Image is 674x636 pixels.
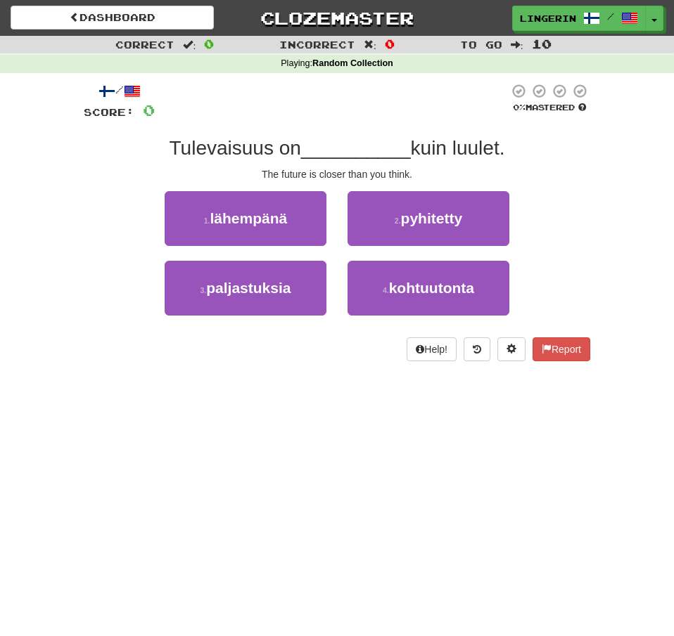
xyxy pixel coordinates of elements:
[115,39,174,51] span: Correct
[170,137,301,159] span: Tulevaisuus on
[383,286,389,294] small: 4 .
[235,6,438,30] a: Clozemaster
[84,83,155,100] div: /
[312,58,393,68] strong: Random Collection
[511,39,523,49] span: :
[200,286,206,294] small: 3 .
[385,37,395,51] span: 0
[460,39,502,51] span: To go
[513,103,526,112] span: 0 %
[210,210,288,226] span: lähempänä
[348,261,509,316] button: 4.kohtuutonta
[165,191,326,246] button: 1.lähempänä
[11,6,214,30] a: Dashboard
[84,106,134,118] span: Score:
[348,191,509,246] button: 2.pyhitetty
[520,12,576,25] span: LingeringWater3403
[532,37,552,51] span: 10
[395,216,401,225] small: 2 .
[411,137,505,159] span: kuin luulet.
[464,337,490,361] button: Round history (alt+y)
[206,280,291,296] span: paljastuksia
[512,6,646,31] a: LingeringWater3403 /
[84,167,590,181] div: The future is closer than you think.
[183,39,196,49] span: :
[401,210,463,226] span: pyhitetty
[509,102,590,113] div: Mastered
[204,216,210,225] small: 1 .
[165,261,326,316] button: 3.paljastuksia
[364,39,376,49] span: :
[407,337,457,361] button: Help!
[607,11,614,21] span: /
[279,39,355,51] span: Incorrect
[533,337,590,361] button: Report
[204,37,214,51] span: 0
[389,280,474,296] span: kohtuutonta
[301,137,411,159] span: __________
[143,101,155,119] span: 0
